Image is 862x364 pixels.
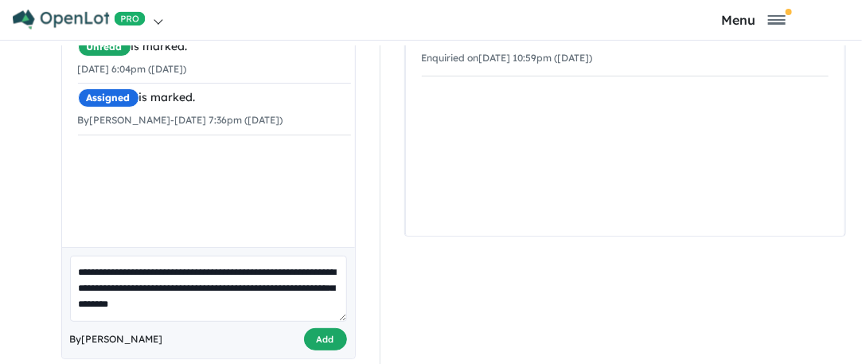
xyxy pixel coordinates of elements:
[78,37,131,57] span: Unread
[13,10,146,29] img: Openlot PRO Logo White
[78,63,187,75] small: [DATE] 6:04pm ([DATE])
[78,88,351,108] div: is marked.
[78,114,283,126] small: By [PERSON_NAME] - [DATE] 7:36pm ([DATE])
[78,37,351,57] div: is marked.
[78,88,139,108] span: Assigned
[649,12,858,27] button: Toggle navigation
[70,331,163,347] span: By [PERSON_NAME]
[422,22,829,77] a: [STREET_ADDRESS]Enquiried on[DATE] 10:59pm ([DATE])
[304,328,347,351] button: Add
[422,52,593,64] small: Enquiried on [DATE] 10:59pm ([DATE])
